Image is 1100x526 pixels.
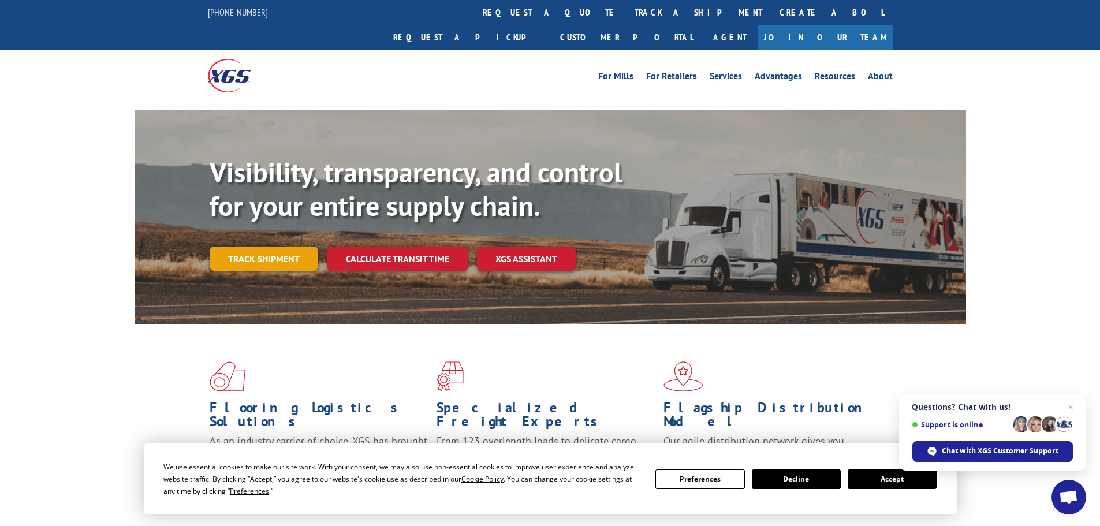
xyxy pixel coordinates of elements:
a: Open chat [1051,480,1086,514]
p: From 123 overlength loads to delicate cargo, our experienced staff knows the best way to move you... [437,434,655,486]
span: Support is online [912,420,1009,429]
button: Accept [848,469,937,489]
a: XGS ASSISTANT [477,247,576,271]
button: Decline [752,469,841,489]
span: Chat with XGS Customer Support [942,446,1058,456]
span: Cookie Policy [461,474,504,484]
a: Track shipment [210,247,318,271]
a: [PHONE_NUMBER] [208,6,268,18]
span: Our agile distribution network gives you nationwide inventory management on demand. [663,434,876,461]
span: As an industry carrier of choice, XGS has brought innovation and dedication to flooring logistics... [210,434,427,475]
button: Preferences [655,469,744,489]
a: Customer Portal [551,25,702,50]
div: We use essential cookies to make our site work. With your consent, we may also use non-essential ... [163,461,642,497]
h1: Specialized Freight Experts [437,401,655,434]
span: Chat with XGS Customer Support [912,441,1073,462]
a: Join Our Team [758,25,893,50]
a: Resources [815,72,855,84]
a: Agent [702,25,758,50]
h1: Flagship Distribution Model [663,401,882,434]
a: About [868,72,893,84]
b: Visibility, transparency, and control for your entire supply chain. [210,154,622,223]
a: For Mills [598,72,633,84]
img: xgs-icon-total-supply-chain-intelligence-red [210,361,245,391]
a: Request a pickup [385,25,551,50]
span: Questions? Chat with us! [912,402,1073,412]
a: Advantages [755,72,802,84]
a: Services [710,72,742,84]
a: For Retailers [646,72,697,84]
span: Preferences [230,486,269,496]
div: Cookie Consent Prompt [144,443,957,514]
img: xgs-icon-focused-on-flooring-red [437,361,464,391]
a: Calculate transit time [327,247,468,271]
img: xgs-icon-flagship-distribution-model-red [663,361,703,391]
h1: Flooring Logistics Solutions [210,401,428,434]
